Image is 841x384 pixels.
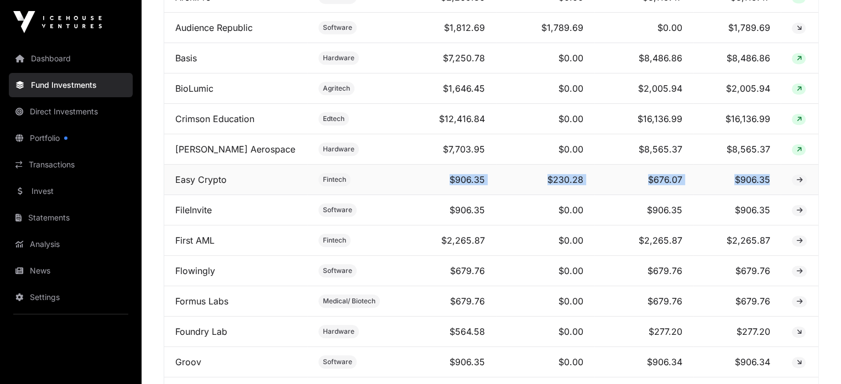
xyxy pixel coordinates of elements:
[693,104,781,134] td: $16,136.99
[323,327,354,336] span: Hardware
[693,317,781,347] td: $277.20
[9,73,133,97] a: Fund Investments
[175,113,254,124] a: Crimson Education
[323,145,354,154] span: Hardware
[496,286,594,317] td: $0.00
[693,73,781,104] td: $2,005.94
[175,265,215,276] a: Flowingly
[323,297,375,306] span: Medical/ Biotech
[9,259,133,283] a: News
[693,256,781,286] td: $679.76
[323,236,346,245] span: Fintech
[594,73,694,104] td: $2,005.94
[496,73,594,104] td: $0.00
[323,357,352,366] span: Software
[175,22,253,33] a: Audience Republic
[693,134,781,165] td: $8,565.37
[496,165,594,195] td: $230.28
[391,104,496,134] td: $12,416.84
[693,43,781,73] td: $8,486.86
[594,165,694,195] td: $676.07
[496,134,594,165] td: $0.00
[496,347,594,377] td: $0.00
[693,195,781,225] td: $906.35
[594,134,694,165] td: $8,565.37
[9,152,133,177] a: Transactions
[175,144,295,155] a: [PERSON_NAME] Aerospace
[323,114,344,123] span: Edtech
[391,195,496,225] td: $906.35
[175,52,197,64] a: Basis
[594,43,694,73] td: $8,486.86
[391,165,496,195] td: $906.35
[496,256,594,286] td: $0.00
[323,175,346,184] span: Fintech
[693,225,781,256] td: $2,265.87
[391,225,496,256] td: $2,265.87
[391,13,496,43] td: $1,812.69
[786,331,841,384] iframe: Chat Widget
[9,99,133,124] a: Direct Investments
[496,13,594,43] td: $1,789.69
[175,83,213,94] a: BioLumic
[175,356,201,367] a: Groov
[13,11,102,33] img: Icehouse Ventures Logo
[391,317,496,347] td: $564.58
[391,347,496,377] td: $906.35
[9,285,133,309] a: Settings
[594,256,694,286] td: $679.76
[594,195,694,225] td: $906.35
[496,317,594,347] td: $0.00
[594,286,694,317] td: $679.76
[693,13,781,43] td: $1,789.69
[9,46,133,71] a: Dashboard
[323,54,354,62] span: Hardware
[693,286,781,317] td: $679.76
[693,165,781,195] td: $906.35
[391,43,496,73] td: $7,250.78
[391,73,496,104] td: $1,646.45
[9,206,133,230] a: Statements
[496,195,594,225] td: $0.00
[175,204,212,215] a: FileInvite
[9,126,133,150] a: Portfolio
[9,179,133,203] a: Invest
[496,104,594,134] td: $0.00
[391,134,496,165] td: $7,703.95
[594,347,694,377] td: $906.34
[594,225,694,256] td: $2,265.87
[175,296,228,307] a: Formus Labs
[594,317,694,347] td: $277.20
[175,235,215,246] a: First AML
[323,23,352,32] span: Software
[175,174,227,185] a: Easy Crypto
[594,104,694,134] td: $16,136.99
[175,326,227,337] a: Foundry Lab
[323,206,352,214] span: Software
[323,84,350,93] span: Agritech
[693,347,781,377] td: $906.34
[496,43,594,73] td: $0.00
[391,286,496,317] td: $679.76
[594,13,694,43] td: $0.00
[323,266,352,275] span: Software
[391,256,496,286] td: $679.76
[9,232,133,256] a: Analysis
[496,225,594,256] td: $0.00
